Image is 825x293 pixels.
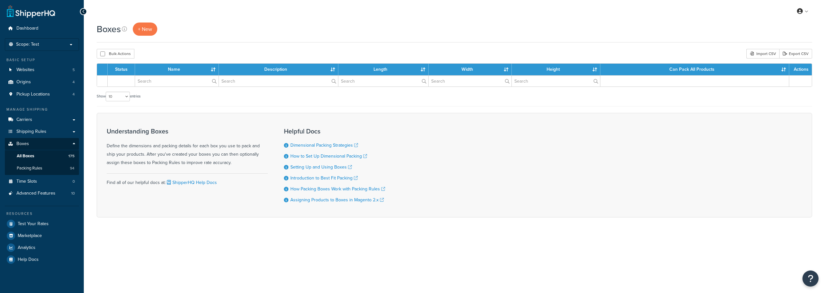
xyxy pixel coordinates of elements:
div: Find all of our helpful docs at: [107,173,268,187]
a: ShipperHQ Home [7,5,55,18]
a: Assigning Products to Boxes in Magento 2.x [290,197,384,203]
li: Origins [5,76,79,88]
a: All Boxes 175 [5,150,79,162]
span: 175 [68,153,74,159]
span: Help Docs [18,257,39,262]
a: Introduction to Best Fit Packing [290,175,358,181]
input: Search [219,76,338,87]
th: Status [108,64,135,75]
span: Marketplace [18,233,42,239]
a: Advanced Features 10 [5,188,79,199]
a: Pickup Locations 4 [5,88,79,100]
a: Dashboard [5,23,79,34]
span: Scope: Test [16,42,39,47]
li: Time Slots [5,176,79,188]
label: Show entries [97,92,141,101]
a: Time Slots 0 [5,176,79,188]
li: Pickup Locations [5,88,79,100]
span: Shipping Rules [16,129,46,134]
span: Analytics [18,245,35,251]
th: Width [429,64,512,75]
a: Shipping Rules [5,126,79,138]
input: Search [135,76,218,87]
a: Export CSV [779,49,812,59]
div: Basic Setup [5,57,79,63]
button: Open Resource Center [802,270,819,287]
th: Actions [789,64,812,75]
th: Can Pack All Products [600,64,789,75]
th: Description [219,64,338,75]
li: Packing Rules [5,162,79,174]
li: All Boxes [5,150,79,162]
a: Marketplace [5,230,79,242]
div: Manage Shipping [5,107,79,112]
a: Websites 5 [5,64,79,76]
button: Bulk Actions [97,49,134,59]
a: Carriers [5,114,79,126]
a: Test Your Rates [5,218,79,230]
a: Boxes [5,138,79,150]
span: 4 [73,92,75,97]
span: Boxes [16,141,29,147]
select: Showentries [106,92,130,101]
a: Setting Up and Using Boxes [290,164,352,170]
span: 10 [71,191,75,196]
span: All Boxes [17,153,34,159]
span: 0 [73,179,75,184]
h3: Understanding Boxes [107,128,268,135]
input: Search [429,76,511,87]
span: Carriers [16,117,32,123]
li: Websites [5,64,79,76]
th: Length [338,64,429,75]
span: + New [138,25,152,33]
span: 4 [73,79,75,85]
span: Time Slots [16,179,37,184]
a: Help Docs [5,254,79,265]
span: Dashboard [16,26,38,31]
span: Origins [16,79,31,85]
a: Dimensional Packing Strategies [290,142,358,149]
input: Search [338,76,428,87]
a: + New [133,23,157,36]
div: Resources [5,211,79,216]
span: 5 [73,67,75,73]
input: Search [512,76,600,87]
span: Websites [16,67,34,73]
th: Height [512,64,600,75]
span: 94 [70,166,74,171]
span: Packing Rules [17,166,42,171]
span: Pickup Locations [16,92,50,97]
span: Test Your Rates [18,221,49,227]
li: Advanced Features [5,188,79,199]
a: Origins 4 [5,76,79,88]
a: Analytics [5,242,79,253]
li: Boxes [5,138,79,175]
a: How to Set Up Dimensional Packing [290,153,367,160]
a: How Packing Boxes Work with Packing Rules [290,186,385,192]
div: Import CSV [746,49,779,59]
span: Advanced Features [16,191,55,196]
th: Name [135,64,219,75]
a: Packing Rules 94 [5,162,79,174]
div: Define the dimensions and packing details for each box you use to pack and ship your products. Af... [107,128,268,167]
h1: Boxes [97,23,121,35]
a: ShipperHQ Help Docs [166,179,217,186]
h3: Helpful Docs [284,128,385,135]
